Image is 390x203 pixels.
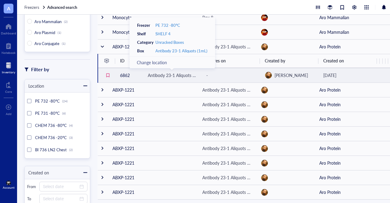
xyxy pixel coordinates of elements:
th: BioReg Lot ID [380,54,382,68]
div: (1) [58,31,61,34]
div: (2) [69,148,73,152]
img: 92be2d46-9bf5-4a00-a52c-ace1721a4f07.jpeg [261,131,268,137]
th: Aliases [383,54,385,68]
div: Category [137,40,155,45]
span: ID [120,57,125,64]
td: Aro Mammalian [314,10,373,25]
div: Antibody 23-1 Aliquots (50uL) [202,145,251,152]
div: (24) [62,99,68,103]
div: Antibody 23-1 Aliquots (50uL) [202,189,251,195]
th: Expires on [201,54,260,68]
img: 92be2d46-9bf5-4a00-a52c-ace1721a4f07.jpeg [265,72,272,79]
input: Select date [43,183,78,190]
div: Antibody 23-1 Aliquots (50uL) [202,174,251,181]
td: Aro Protein [314,112,373,126]
th: ID [115,54,137,68]
td: ABXP-1221 [108,141,197,156]
td: Aro Protein [314,126,373,141]
div: Box [137,48,155,54]
td: Monocyte [108,10,197,25]
a: Dashboard [1,22,16,35]
div: (2) [64,20,68,23]
div: Core [5,90,12,93]
td: Aro Mammalian [314,25,373,39]
th: Notes [377,54,380,68]
div: Add [6,112,12,116]
th: Created on [318,54,377,68]
a: Unracked Boxes [155,40,184,45]
td: ABXP-1221 [108,39,197,54]
span: Freezers [24,4,39,10]
a: SHELF 4 [155,31,171,37]
div: Antibody 23-1 Aliquots (50uL) [202,159,251,166]
input: Select date [43,195,78,202]
a: Advanced search [47,5,78,10]
span: PE 731 -80°C [35,110,60,116]
img: 92be2d46-9bf5-4a00-a52c-ace1721a4f07.jpeg [261,174,268,181]
td: ABXP-1221 [108,156,197,170]
div: (6) [62,111,66,115]
th: Buffer [385,54,388,68]
td: Aro Protein [314,39,373,54]
span: Aro Conjugate [34,40,59,46]
td: 23-1 [383,68,385,82]
div: Dashboard [1,31,16,35]
div: Antibody 23-1 Aliquots (1mL) [202,43,251,50]
img: 92be2d46-9bf5-4a00-a52c-ace1721a4f07.jpeg [261,116,268,123]
div: Antibody 23-1 Aliquots (50uL) [202,130,251,137]
img: 92be2d46-9bf5-4a00-a52c-ace1721a4f07.jpeg [261,145,268,152]
a: Antibody 23-1 Aliquots (1mL) [155,48,207,54]
span: [PERSON_NAME] [275,72,308,78]
td: Aro Protein [314,141,373,156]
div: Change location [137,59,208,66]
div: Freezer [137,23,155,28]
a: PE 732 -80°C [155,23,180,28]
div: Antibody 23-1 Aliquots (1mL) [148,72,197,79]
span: Aro Plasmid [34,30,55,35]
td: Aro Protein [314,97,373,112]
img: 92be2d46-9bf5-4a00-a52c-ace1721a4f07.jpeg [261,189,268,196]
td: Aro Protein [314,170,373,185]
td: barcode c2376749{} [377,68,380,82]
div: Shelf [137,31,155,37]
a: Freezers [24,5,46,10]
td: ABXP-1221 [108,112,197,126]
td: ABXP-1221 [108,97,197,112]
a: Core [5,80,12,93]
td: 6.54mg [137,68,140,82]
td: ABXP-1221 [108,126,197,141]
span: CHEM 736 -80°C [35,122,67,128]
img: e3b8e2f9-2f7f-49fa-a8fb-4d0ab0feffc4.jpeg [261,29,268,36]
td: 6.54mg/mL [140,68,143,82]
span: CHEM 736 -20°C [35,135,67,140]
a: Inventory [2,61,15,74]
img: 92be2d46-9bf5-4a00-a52c-ace1721a4f07.jpeg [261,101,268,108]
div: Antibody 23-1 Aliquots (50uL) [202,116,251,122]
td: ABXP-1221 [108,82,197,97]
div: From [27,184,37,189]
div: Antibody 23-1 Aliquots (50uL) [202,101,251,108]
td: Monocyte [108,25,197,39]
th: Created by [260,54,318,68]
img: e3b8e2f9-2f7f-49fa-a8fb-4d0ab0feffc4.jpeg [261,14,268,21]
div: Location [25,82,44,89]
a: Notebook [2,41,16,54]
div: (3) [69,136,73,139]
div: Antibody 23-1 Aliquots (1mL) [202,86,251,93]
td: ABXP-1221 [108,185,197,199]
td: Aro Protein [314,82,373,97]
td: Aro Protein [314,185,373,199]
div: Inventory [2,70,15,74]
img: 92be2d46-9bf5-4a00-a52c-ace1721a4f07.jpeg [261,44,268,50]
span: A [7,5,10,12]
td: ABXP-1221 [108,170,197,185]
img: 92be2d46-9bf5-4a00-a52c-ace1721a4f07.jpeg [261,160,268,166]
div: To [27,196,37,201]
td: 6862 [115,68,137,82]
div: - [206,72,255,79]
span: BI 736 LN2 Chest [35,147,67,152]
